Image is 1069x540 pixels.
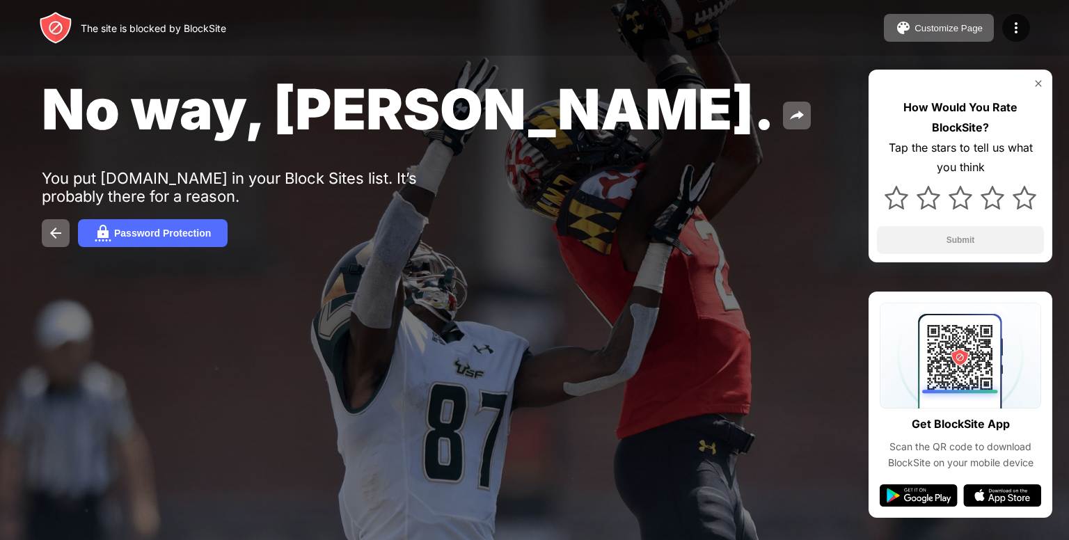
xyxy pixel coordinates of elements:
button: Password Protection [78,219,228,247]
img: qrcode.svg [880,303,1041,408]
img: back.svg [47,225,64,241]
img: app-store.svg [963,484,1041,507]
img: menu-icon.svg [1008,19,1024,36]
div: The site is blocked by BlockSite [81,22,226,34]
img: star.svg [1013,186,1036,209]
div: How Would You Rate BlockSite? [877,97,1044,138]
img: rate-us-close.svg [1033,78,1044,89]
div: Customize Page [914,23,983,33]
div: Tap the stars to tell us what you think [877,138,1044,178]
span: No way, [PERSON_NAME]. [42,75,775,143]
img: star.svg [949,186,972,209]
img: password.svg [95,225,111,241]
img: header-logo.svg [39,11,72,45]
button: Submit [877,226,1044,254]
div: Password Protection [114,228,211,239]
img: google-play.svg [880,484,958,507]
div: Scan the QR code to download BlockSite on your mobile device [880,439,1041,470]
div: You put [DOMAIN_NAME] in your Block Sites list. It’s probably there for a reason. [42,169,472,205]
img: star.svg [917,186,940,209]
img: star.svg [981,186,1004,209]
img: share.svg [789,107,805,124]
img: pallet.svg [895,19,912,36]
button: Customize Page [884,14,994,42]
img: star.svg [885,186,908,209]
div: Get BlockSite App [912,414,1010,434]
